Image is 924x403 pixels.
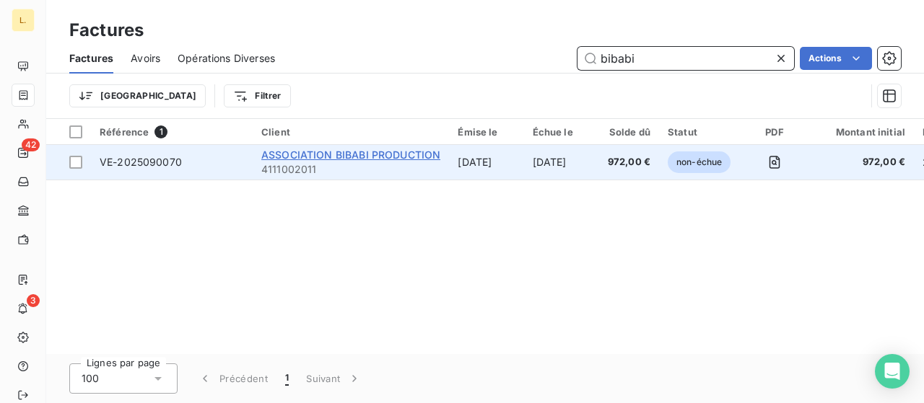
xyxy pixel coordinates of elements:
span: Factures [69,51,113,66]
button: [GEOGRAPHIC_DATA] [69,84,206,107]
span: ASSOCIATION BIBABI PRODUCTION [261,149,440,161]
span: 3 [27,294,40,307]
button: 1 [276,363,297,394]
span: non-échue [668,151,731,173]
div: Statut [668,126,731,138]
button: Filtrer [224,84,290,107]
button: Suivant [297,363,370,394]
div: Client [261,126,440,138]
span: 972,00 € [819,155,905,169]
span: 1 [154,125,167,138]
div: PDF [748,126,801,138]
span: 972,00 € [608,155,650,169]
span: 4111002011 [261,162,440,177]
span: Opérations Diverses [178,51,275,66]
div: Open Intercom Messenger [875,354,910,389]
td: [DATE] [524,145,599,180]
div: Échue le [533,126,590,138]
div: Solde dû [608,126,650,138]
span: 100 [82,371,99,386]
span: Référence [100,126,149,138]
div: Émise le [458,126,515,138]
div: Montant initial [819,126,905,138]
td: [DATE] [449,145,523,180]
button: Actions [800,47,872,70]
button: Précédent [189,363,276,394]
div: L. [12,9,35,32]
span: 1 [285,371,289,386]
span: VE-2025090070 [100,156,182,168]
h3: Factures [69,17,144,43]
span: 42 [22,138,40,151]
input: Rechercher [577,47,794,70]
span: Avoirs [131,51,160,66]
